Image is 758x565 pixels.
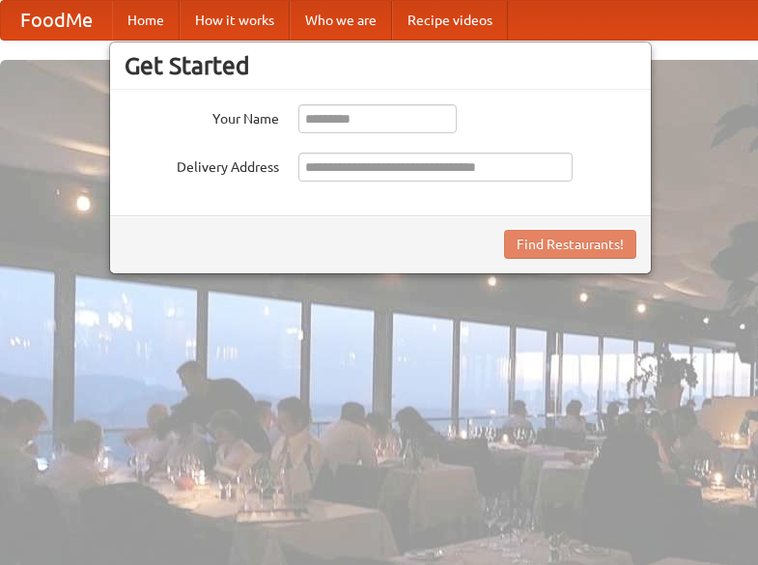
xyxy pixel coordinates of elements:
[1,1,112,40] a: FoodMe
[290,1,392,40] a: Who we are
[112,1,180,40] a: Home
[180,1,290,40] a: How it works
[125,51,636,80] h3: Get Started
[125,104,279,128] label: Your Name
[504,230,636,259] button: Find Restaurants!
[392,1,508,40] a: Recipe videos
[125,153,279,177] label: Delivery Address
